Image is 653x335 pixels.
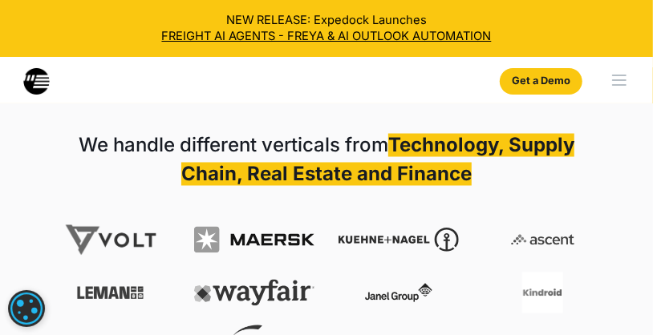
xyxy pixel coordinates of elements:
div: أداة الدردشة [573,258,653,335]
div: menu [588,57,653,104]
iframe: Chat Widget [573,258,653,335]
strong: We handle different verticals from [79,134,388,157]
a: Get a Demo [500,68,582,95]
a: FREIGHT AI AGENTS - FREYA & AI OUTLOOK AUTOMATION [12,28,642,45]
strong: Technology, Supply Chain, Real Estate and Finance [181,134,574,186]
div: NEW RELEASE: Expedock Launches [12,12,642,45]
